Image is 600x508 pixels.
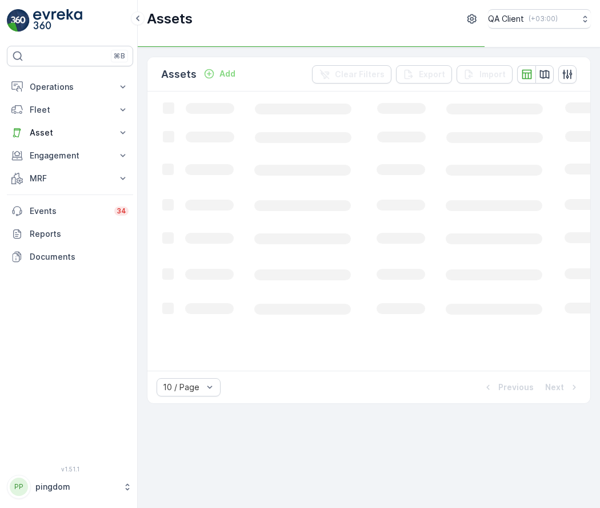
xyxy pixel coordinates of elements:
p: Add [219,68,235,80]
p: ⌘B [114,51,125,61]
p: Next [545,382,564,393]
p: Export [419,69,445,80]
p: QA Client [488,13,524,25]
p: Assets [161,66,197,82]
p: Asset [30,127,110,138]
p: Events [30,205,107,217]
p: Previous [498,382,534,393]
button: Next [544,380,581,394]
button: Fleet [7,98,133,121]
p: Clear Filters [335,69,385,80]
p: Engagement [30,150,110,161]
p: Documents [30,251,129,263]
span: v 1.51.1 [7,466,133,473]
button: Import [457,65,513,84]
div: PP [10,478,28,496]
p: Reports [30,228,129,240]
p: Import [479,69,506,80]
button: Clear Filters [312,65,391,84]
p: MRF [30,173,110,184]
p: ( +03:00 ) [529,14,558,23]
button: Engagement [7,144,133,167]
button: Previous [481,380,535,394]
p: 34 [117,207,126,216]
p: Fleet [30,104,110,116]
img: logo_light-DOdMpM7g.png [33,9,82,32]
p: Operations [30,81,110,93]
button: MRF [7,167,133,190]
button: PPpingdom [7,475,133,499]
button: Operations [7,76,133,98]
button: Export [396,65,452,84]
a: Events34 [7,200,133,223]
button: Asset [7,121,133,144]
p: pingdom [35,481,117,493]
a: Reports [7,223,133,245]
button: Add [199,67,240,81]
button: QA Client(+03:00) [488,9,591,29]
a: Documents [7,245,133,268]
img: logo [7,9,30,32]
p: Assets [147,10,193,28]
